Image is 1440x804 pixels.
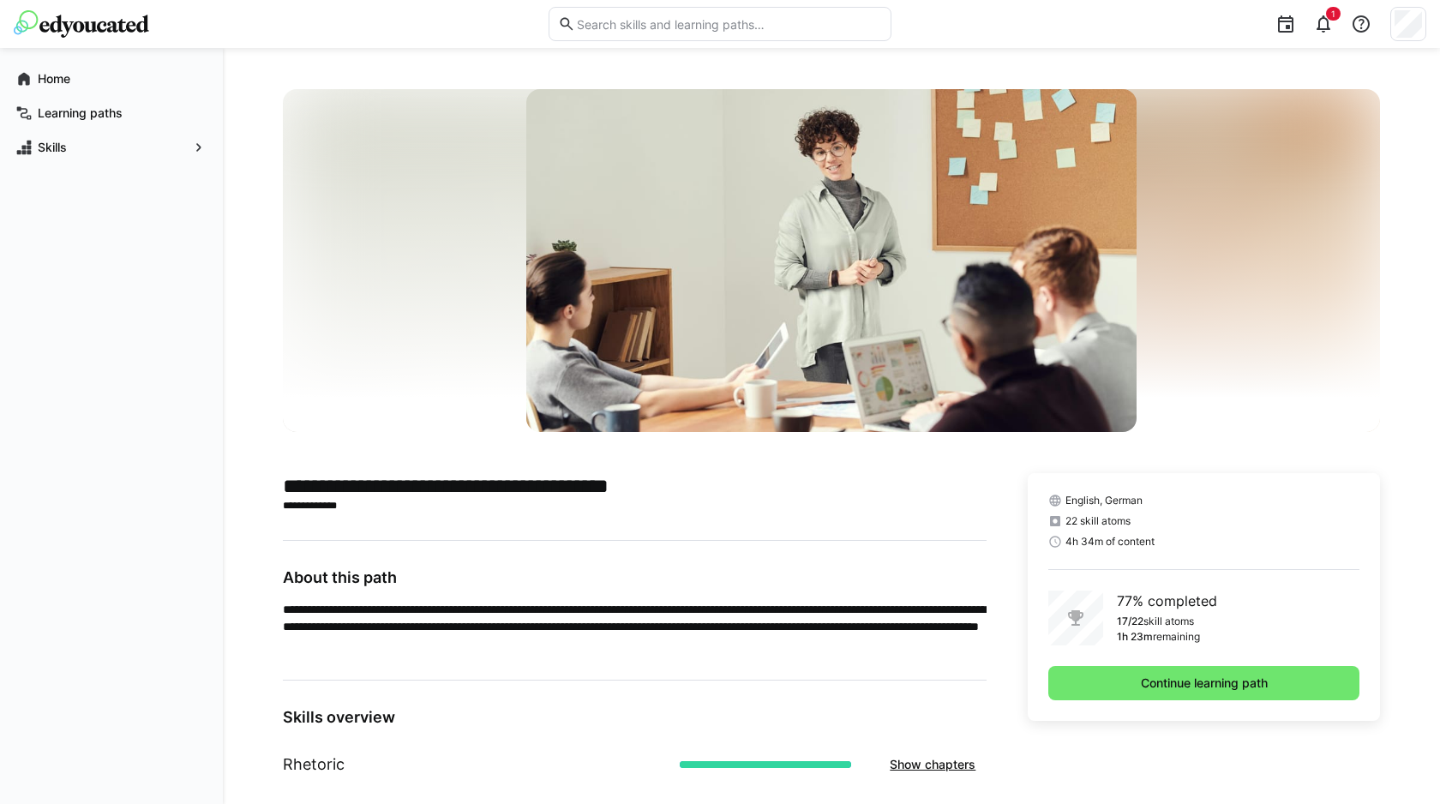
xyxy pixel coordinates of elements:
[283,708,987,727] h3: Skills overview
[1153,630,1200,644] p: remaining
[283,753,345,776] h1: Rhetoric
[1117,591,1217,611] p: 77% completed
[1117,615,1143,628] p: 17/22
[283,568,987,587] h3: About this path
[575,16,882,32] input: Search skills and learning paths…
[1143,615,1194,628] p: skill atoms
[1331,9,1335,19] span: 1
[1117,630,1153,644] p: 1h 23m
[879,747,987,782] button: Show chapters
[1065,514,1131,528] span: 22 skill atoms
[1065,494,1143,507] span: English, German
[1048,666,1359,700] button: Continue learning path
[887,756,978,773] span: Show chapters
[1138,675,1270,692] span: Continue learning path
[1065,535,1155,549] span: 4h 34m of content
